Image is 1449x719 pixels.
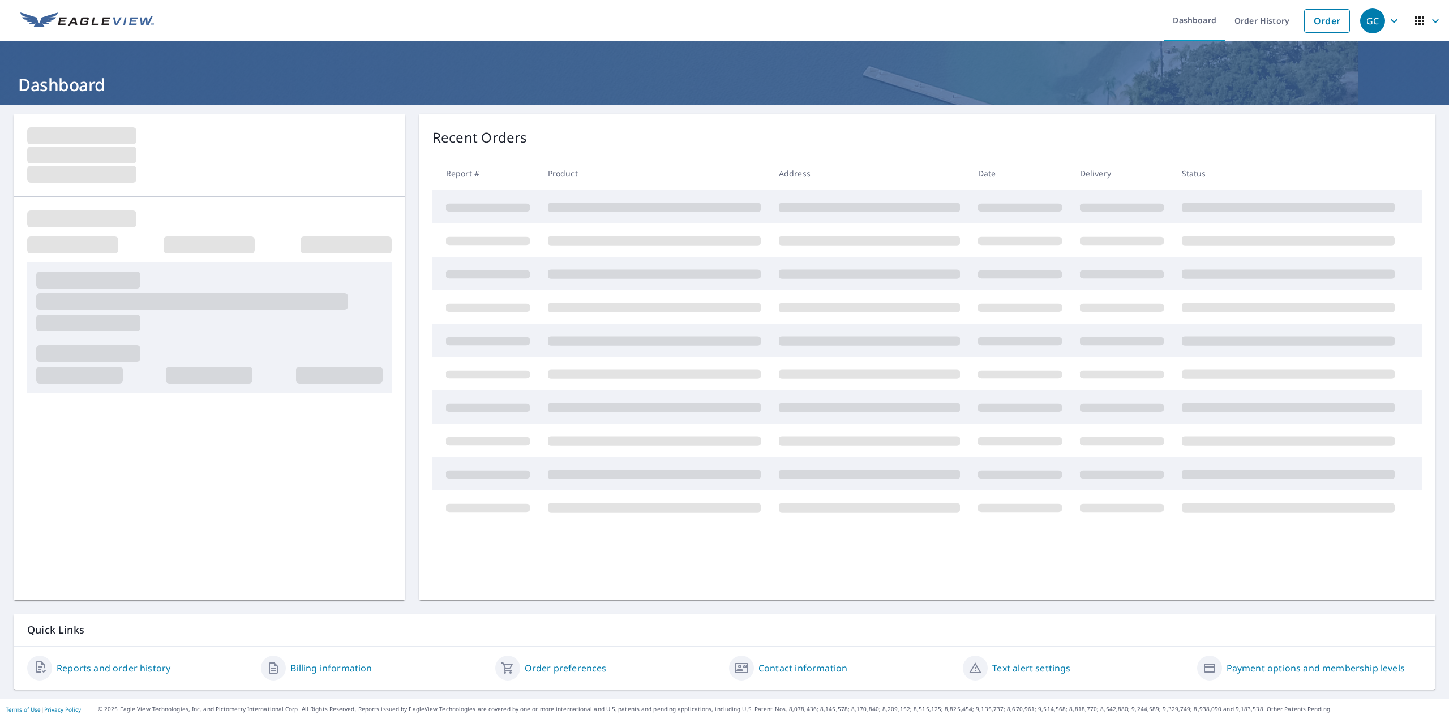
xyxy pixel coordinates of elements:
[57,661,170,675] a: Reports and order history
[770,157,969,190] th: Address
[20,12,154,29] img: EV Logo
[525,661,607,675] a: Order preferences
[6,706,81,713] p: |
[290,661,372,675] a: Billing information
[1304,9,1350,33] a: Order
[98,705,1443,713] p: © 2025 Eagle View Technologies, Inc. and Pictometry International Corp. All Rights Reserved. Repo...
[14,73,1435,96] h1: Dashboard
[1173,157,1404,190] th: Status
[992,661,1070,675] a: Text alert settings
[1071,157,1173,190] th: Delivery
[27,623,1422,637] p: Quick Links
[758,661,847,675] a: Contact information
[6,705,41,713] a: Terms of Use
[1227,661,1405,675] a: Payment options and membership levels
[1360,8,1385,33] div: GC
[539,157,770,190] th: Product
[44,705,81,713] a: Privacy Policy
[969,157,1071,190] th: Date
[432,127,528,148] p: Recent Orders
[432,157,539,190] th: Report #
